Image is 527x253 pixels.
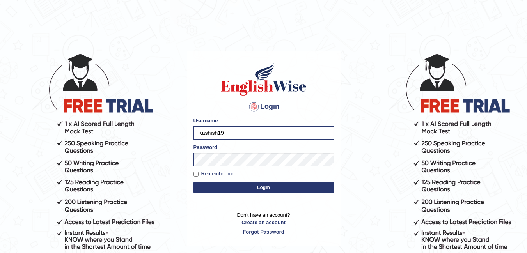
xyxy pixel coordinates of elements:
button: Login [193,182,334,193]
img: Logo of English Wise sign in for intelligent practice with AI [219,62,308,97]
input: Remember me [193,172,199,177]
label: Username [193,117,218,124]
p: Don't have an account? [193,211,334,235]
h4: Login [193,101,334,113]
a: Create an account [193,219,334,226]
a: Forgot Password [193,228,334,235]
label: Password [193,143,217,151]
label: Remember me [193,170,235,178]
